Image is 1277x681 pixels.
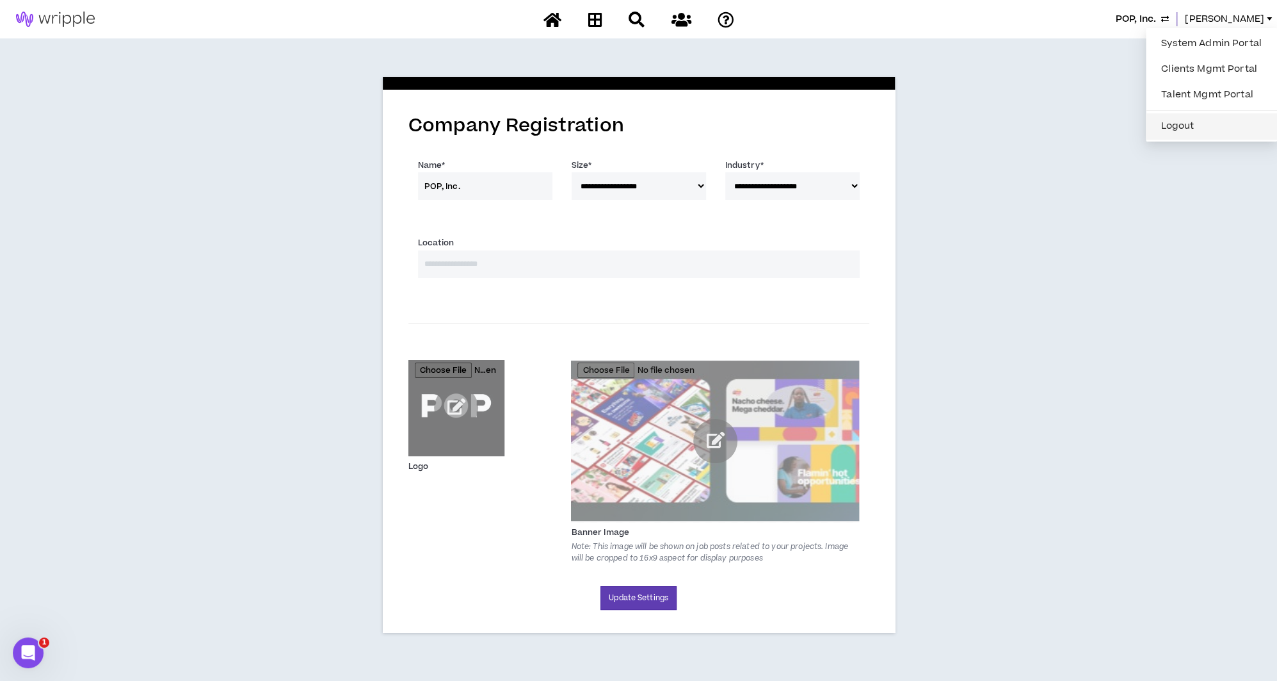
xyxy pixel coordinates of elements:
label: Industry [725,155,764,171]
label: Size [572,155,592,171]
span: POP, Inc. [1116,12,1156,26]
iframe: Intercom live chat [13,637,44,668]
a: Talent Mgmt Portal [1153,85,1269,104]
span: [PERSON_NAME] [1185,12,1264,26]
button: Update Settings [600,586,677,610]
span: 1 [39,637,49,648]
span: Company Registration [408,112,625,139]
button: POP, Inc. [1116,12,1169,26]
button: Logout [1153,117,1269,136]
label: Location [418,233,454,249]
label: Banner Image [571,522,629,538]
label: Logo [408,456,428,472]
label: Name [418,155,446,171]
p: Note: This image will be shown on job posts related to your projects. Image will be cropped to 16... [571,541,859,564]
a: System Admin Portal [1153,34,1269,53]
a: Clients Mgmt Portal [1153,60,1269,79]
